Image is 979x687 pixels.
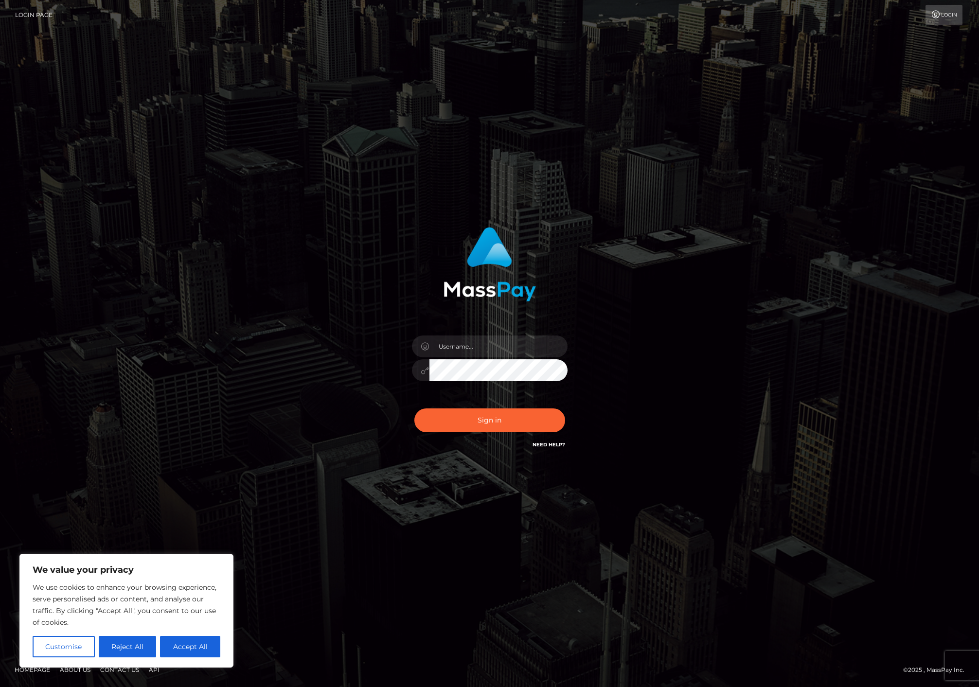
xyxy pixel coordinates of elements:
[56,662,94,677] a: About Us
[99,636,157,657] button: Reject All
[11,662,54,677] a: Homepage
[19,554,233,668] div: We value your privacy
[533,441,565,448] a: Need Help?
[414,408,565,432] button: Sign in
[33,581,220,628] p: We use cookies to enhance your browsing experience, serve personalised ads or content, and analys...
[160,636,220,657] button: Accept All
[33,636,95,657] button: Customise
[33,564,220,576] p: We value your privacy
[429,335,568,357] input: Username...
[903,665,972,675] div: © 2025 , MassPay Inc.
[15,5,53,25] a: Login Page
[926,5,962,25] a: Login
[145,662,163,677] a: API
[444,227,536,301] img: MassPay Login
[96,662,143,677] a: Contact Us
